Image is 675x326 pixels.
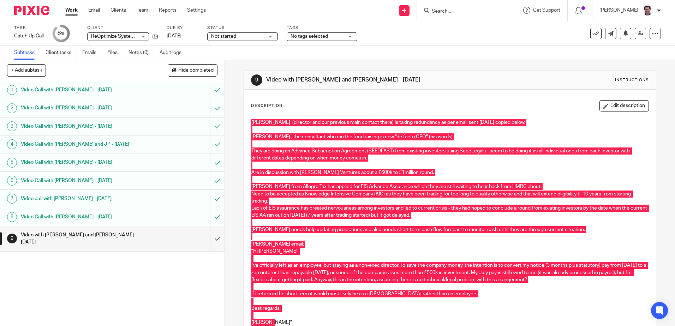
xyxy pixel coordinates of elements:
small: /9 [61,32,65,36]
a: Work [65,7,78,14]
h1: Video with [PERSON_NAME] and [PERSON_NAME] - [DATE] [266,76,465,84]
h1: Video call with [PERSON_NAME] - [DATE] [21,193,142,204]
h1: Video Call with [PERSON_NAME] - [DATE] [21,121,142,132]
span: Get Support [533,8,560,13]
a: Audit logs [160,46,187,60]
p: Are in discussion with [PERSON_NAME] Ventures about a £600k to £1million round. [251,169,648,176]
span: Hide completed [178,68,214,73]
div: 9 [251,74,262,86]
label: Client [87,25,158,31]
p: Description [251,103,282,109]
p: "Hi [PERSON_NAME], [251,248,648,255]
a: Reports [159,7,177,14]
p: [PERSON_NAME]" [251,319,648,326]
h1: Video Call with [PERSON_NAME] - [DATE] [21,212,142,222]
div: 5 [7,158,17,168]
div: Instructions [615,77,649,83]
a: Team [137,7,148,14]
p: [PERSON_NAME] email: [251,241,648,248]
h1: Video with [PERSON_NAME] and [PERSON_NAME] - [DATE] [21,230,142,248]
h1: Video Call with [PERSON_NAME] - [DATE] [21,103,142,113]
span: ReOptimize Systems [91,34,137,39]
label: Tags [287,25,357,31]
p: Best regards, [251,305,648,312]
div: 8 [7,212,17,222]
p: Lack of EIS assurance has created nervousness among investors and led to current crisis - they ha... [251,205,648,219]
div: 3 [7,121,17,131]
a: Client tasks [46,46,77,60]
button: Hide completed [168,64,217,76]
label: Due by [167,25,198,31]
h1: Video Call with [PERSON_NAME] and JP - [DATE] [21,139,142,150]
div: 7 [7,194,17,204]
label: Task [14,25,44,31]
p: [PERSON_NAME] from Allegro Tax has applied for EIS Advance Assurance which they are still waiting... [251,183,648,190]
p: They are doing an Advance Subscription Agreement (SEEDFAST) from existing investors using SeedLeg... [251,147,648,162]
a: Subtasks [14,46,40,60]
a: Email [88,7,100,14]
div: 1 [7,85,17,95]
h1: Video Call with [PERSON_NAME] - [DATE] [21,175,142,186]
p: If I return in the short term it would most likely be as a [DEMOGRAPHIC_DATA] rather than an empl... [251,290,648,297]
p: [PERSON_NAME] needs help updating projections and also needs short term cash flow forecast to mon... [251,226,648,233]
div: 6 [7,176,17,186]
h1: Video Call with [PERSON_NAME] - [DATE] [21,85,142,95]
a: Files [107,46,123,60]
a: Notes (0) [129,46,154,60]
h1: Video Call with [PERSON_NAME] - [DATE] [21,157,142,168]
button: + Add subtask [7,64,46,76]
span: [DATE] [167,34,181,38]
a: Emails [82,46,102,60]
img: Facebook%20Profile%20picture%20(2).jpg [642,5,653,16]
p: I've officially left as an employee, but staying as a non-exec director. To save the company mone... [251,262,648,283]
span: Not started [211,34,236,39]
label: Status [207,25,278,31]
a: Clients [110,7,126,14]
div: Catch Up Call [14,32,44,40]
img: Pixie [14,6,49,15]
p: [PERSON_NAME] , the consultant who ran the fund raising is now "de facto CEO" (his words) [251,133,648,140]
span: No tags selected [291,34,328,39]
button: Edit description [599,100,649,111]
div: 4 [7,139,17,149]
input: Search [431,8,495,15]
p: [PERSON_NAME] (director and our previous main contact there) is taking redundancy as per email se... [251,119,648,126]
div: 9 [7,234,17,243]
div: 2 [7,103,17,113]
p: [PERSON_NAME] [599,7,638,14]
a: Settings [187,7,206,14]
div: 8 [58,29,65,37]
p: Need to be accepted as Knowledge Intensive Company (KIC) as they have been trading for too long t... [251,191,648,205]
